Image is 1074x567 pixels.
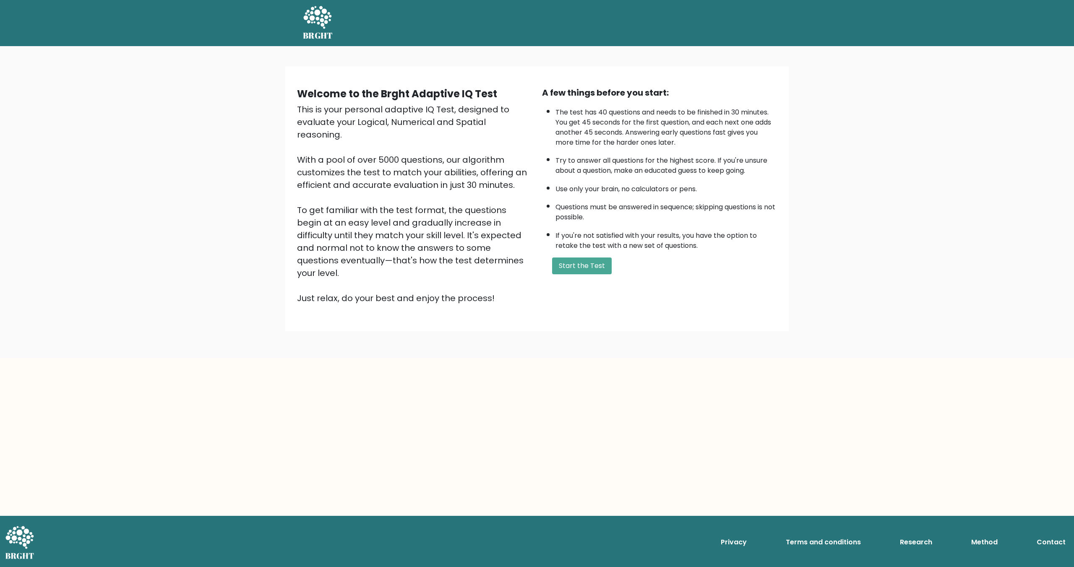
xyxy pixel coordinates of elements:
[297,103,532,304] div: This is your personal adaptive IQ Test, designed to evaluate your Logical, Numerical and Spatial ...
[555,198,777,222] li: Questions must be answered in sequence; skipping questions is not possible.
[555,180,777,194] li: Use only your brain, no calculators or pens.
[542,86,777,99] div: A few things before you start:
[968,534,1001,551] a: Method
[303,31,333,41] h5: BRGHT
[303,3,333,43] a: BRGHT
[897,534,936,551] a: Research
[1033,534,1069,551] a: Contact
[297,87,497,101] b: Welcome to the Brght Adaptive IQ Test
[717,534,750,551] a: Privacy
[555,151,777,176] li: Try to answer all questions for the highest score. If you're unsure about a question, make an edu...
[555,103,777,148] li: The test has 40 questions and needs to be finished in 30 minutes. You get 45 seconds for the firs...
[552,257,612,274] button: Start the Test
[782,534,864,551] a: Terms and conditions
[555,226,777,251] li: If you're not satisfied with your results, you have the option to retake the test with a new set ...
